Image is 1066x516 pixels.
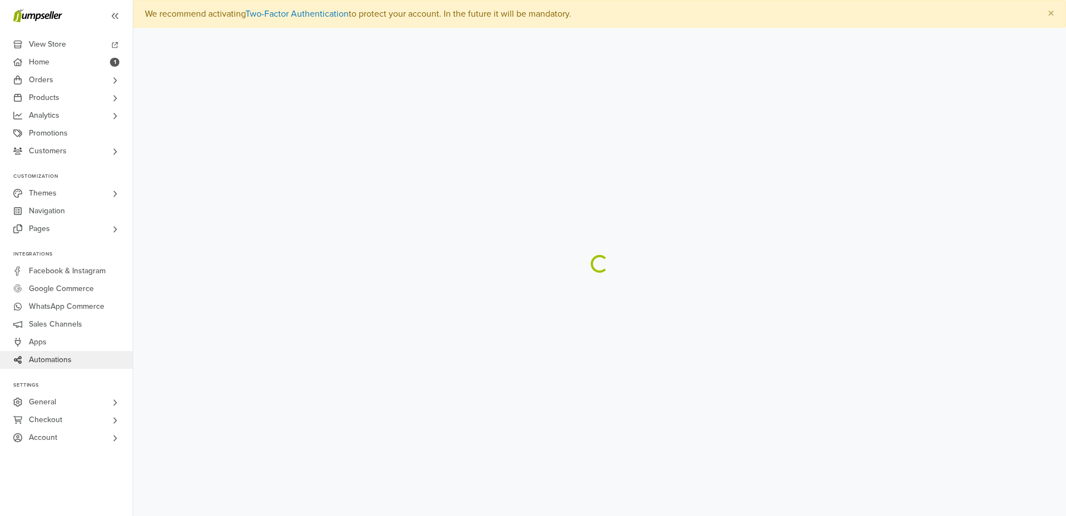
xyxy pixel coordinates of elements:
span: Orders [29,71,53,89]
span: Promotions [29,124,68,142]
span: 1 [110,58,119,67]
span: Facebook & Instagram [29,262,105,280]
span: × [1048,6,1054,22]
button: Close [1037,1,1065,27]
span: WhatsApp Commerce [29,298,104,315]
span: Customers [29,142,67,160]
p: Settings [13,382,133,389]
span: Checkout [29,411,62,429]
span: Google Commerce [29,280,94,298]
a: Two-Factor Authentication [245,8,349,19]
span: Navigation [29,202,65,220]
span: View Store [29,36,66,53]
span: Pages [29,220,50,238]
span: General [29,393,56,411]
span: Analytics [29,107,59,124]
span: Sales Channels [29,315,82,333]
span: Apps [29,333,47,351]
p: Integrations [13,251,133,258]
span: Account [29,429,57,447]
p: Customization [13,173,133,180]
span: Home [29,53,49,71]
span: Themes [29,184,57,202]
span: Automations [29,351,72,369]
span: Products [29,89,59,107]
